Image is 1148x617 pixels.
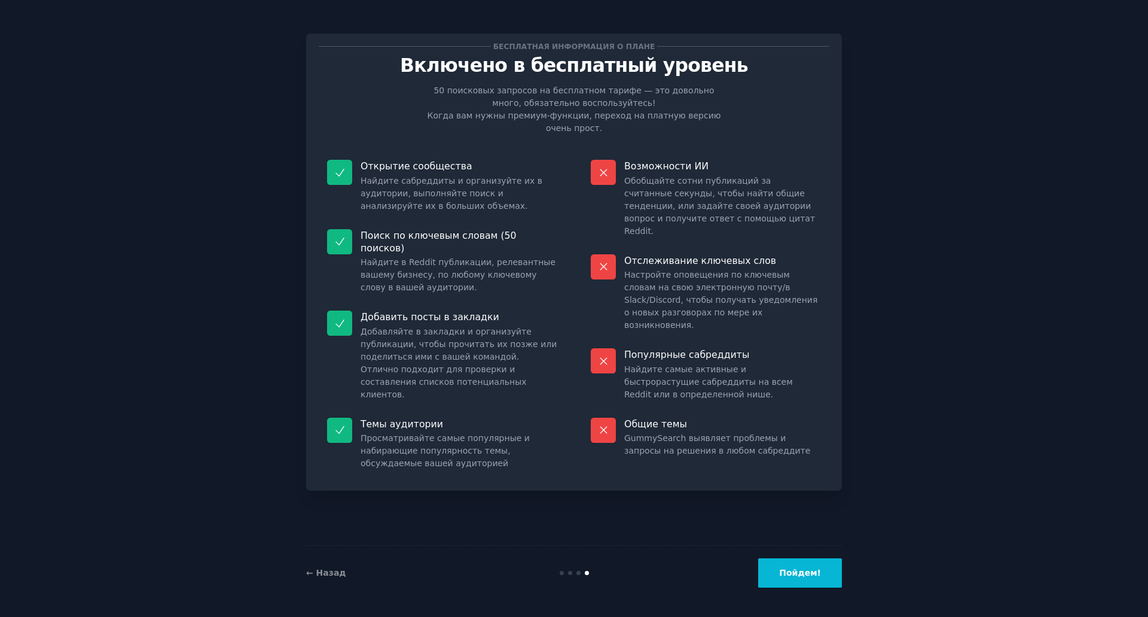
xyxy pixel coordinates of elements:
[624,433,810,455] font: GummySearch выявляет проблемы и запросы на решения в любом сабреддите
[779,568,821,578] font: Пойдем!
[624,349,749,360] font: Популярные сабреддиты
[624,418,687,430] font: Общие темы
[427,111,720,133] font: Когда вам нужны премиум-функции, переход на платную версию очень прост.
[624,176,815,236] font: Обобщайте сотни публикаций за считанные секунды, чтобы найти общие тенденции, или задайте своей а...
[433,86,714,108] font: 50 поисковых запросов на бесплатном тарифе — это довольно много, обязательно воспользуйтесь!
[624,364,793,399] font: Найдите самые активные и быстрорастущие сабреддиты на всем Reddit или в определенной нише.
[361,311,499,323] font: Добавить посты в закладки
[361,418,443,430] font: Темы аудитории
[361,160,472,172] font: Открытие сообщества
[306,568,346,578] a: ← Назад
[361,327,557,399] font: Добавляйте в закладки и организуйте публикации, чтобы прочитать их позже или поделиться ими с ваш...
[361,230,517,254] font: Поиск по ключевым словам (50 поисков)
[361,433,530,468] font: Просматривайте самые популярные и набирающие популярность темы, обсуждаемые вашей аудиторией
[624,255,776,266] font: Отслеживание ключевых слов
[624,160,709,172] font: Возможности ИИ
[361,257,555,292] font: Найдите в Reddit публикации, релевантные вашему бизнесу, по любому ключевому слову в вашей аудито...
[758,558,842,588] button: Пойдем!
[624,270,817,330] font: Настройте оповещения по ключевым словам на свою электронную почту/в Slack/Discord, чтобы получать...
[493,42,655,51] font: Бесплатная информация о плане
[361,176,542,211] font: Найдите сабреддиты и организуйте их в аудитории, выполняйте поиск и анализируйте их в больших объ...
[400,54,748,76] font: Включено в бесплатный уровень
